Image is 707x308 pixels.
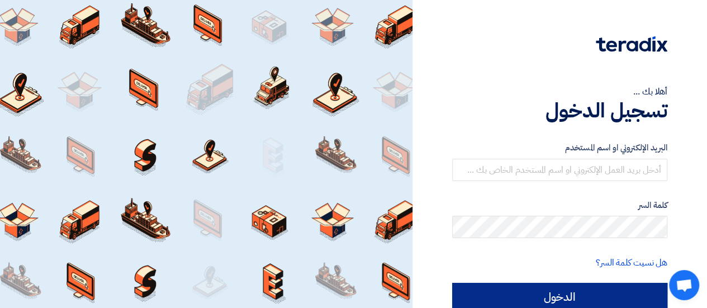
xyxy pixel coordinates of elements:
a: هل نسيت كلمة السر؟ [596,256,667,269]
img: Teradix logo [596,36,667,52]
label: البريد الإلكتروني او اسم المستخدم [452,141,667,154]
a: Open chat [669,270,699,300]
label: كلمة السر [452,199,667,212]
input: أدخل بريد العمل الإلكتروني او اسم المستخدم الخاص بك ... [452,159,667,181]
div: أهلا بك ... [452,85,667,98]
h1: تسجيل الدخول [452,98,667,123]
